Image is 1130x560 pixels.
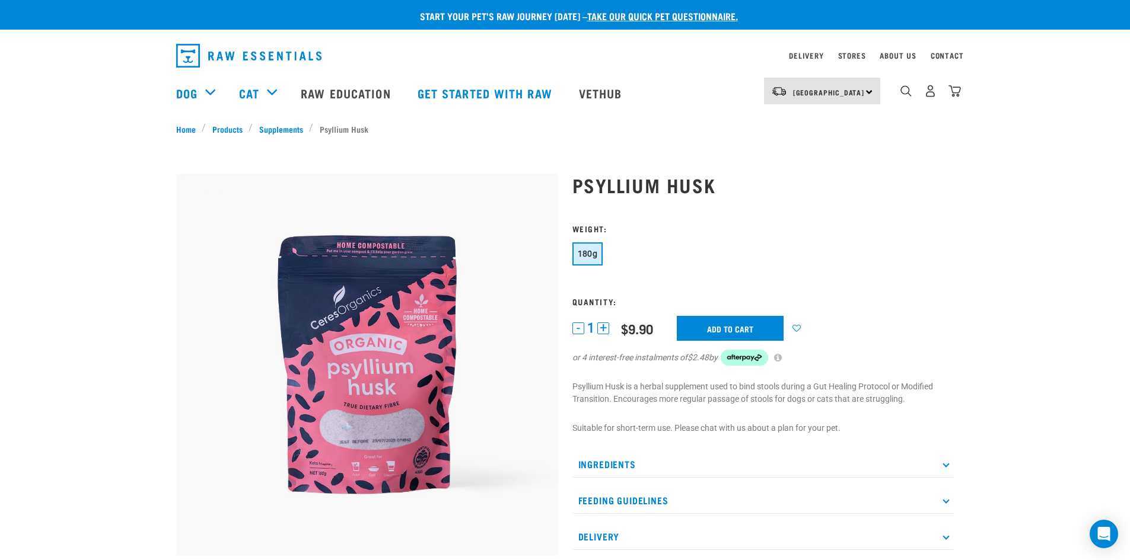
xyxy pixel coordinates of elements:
[572,350,954,366] div: or 4 interest-free instalments of by
[176,123,202,135] a: Home
[597,322,609,334] button: +
[567,69,637,117] a: Vethub
[239,84,259,102] a: Cat
[176,123,954,135] nav: breadcrumbs
[948,85,961,97] img: home-icon@2x.png
[572,487,954,514] p: Feeding Guidelines
[789,53,823,57] a: Delivery
[289,69,405,117] a: Raw Education
[572,224,954,233] h3: Weight:
[900,85,912,97] img: home-icon-1@2x.png
[621,321,653,336] div: $9.90
[176,84,198,102] a: Dog
[1090,520,1118,548] div: Open Intercom Messenger
[572,297,954,306] h3: Quantity:
[880,53,916,57] a: About Us
[572,451,954,478] p: Ingredients
[572,523,954,550] p: Delivery
[572,242,603,265] button: 180g
[793,90,865,94] span: [GEOGRAPHIC_DATA]
[838,53,866,57] a: Stores
[572,174,954,196] h1: Psyllium Husk
[176,44,322,68] img: Raw Essentials Logo
[721,350,768,366] img: Afterpay
[572,322,584,334] button: -
[206,123,249,135] a: Products
[572,422,954,434] p: Suitable for short-term use. Please chat with us about a plan for your pet.
[931,53,964,57] a: Contact
[572,380,954,405] p: Psyllium Husk is a herbal supplement used to bind stools during a Gut Healing Protocol or Modifie...
[587,13,738,18] a: take our quick pet questionnaire.
[587,322,594,334] span: 1
[771,86,787,97] img: van-moving.png
[687,351,709,364] span: $2.48
[406,69,567,117] a: Get started with Raw
[253,123,309,135] a: Supplements
[167,39,964,72] nav: dropdown navigation
[578,249,598,258] span: 180g
[176,174,558,555] img: Ceres Organic Psyllium Husk
[677,316,784,341] input: Add to cart
[924,85,937,97] img: user.png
